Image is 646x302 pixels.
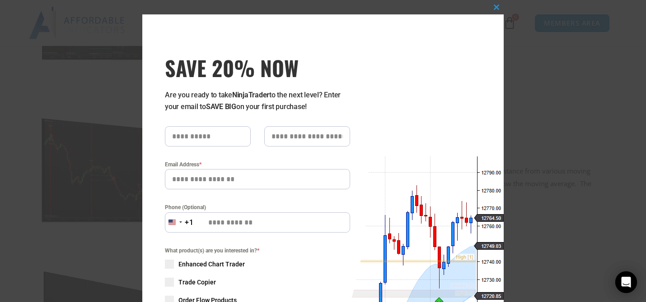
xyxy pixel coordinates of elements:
span: Enhanced Chart Trader [178,260,245,269]
button: Selected country [165,212,194,233]
strong: NinjaTrader [232,91,269,99]
label: Email Address [165,160,350,169]
div: +1 [185,217,194,229]
label: Enhanced Chart Trader [165,260,350,269]
span: SAVE 20% NOW [165,55,350,80]
label: Trade Copier [165,278,350,287]
span: What product(s) are you interested in? [165,246,350,255]
label: Phone (Optional) [165,203,350,212]
span: Trade Copier [178,278,216,287]
strong: SAVE BIG [206,102,236,111]
div: Open Intercom Messenger [615,271,637,293]
p: Are you ready to take to the next level? Enter your email to on your first purchase! [165,89,350,113]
